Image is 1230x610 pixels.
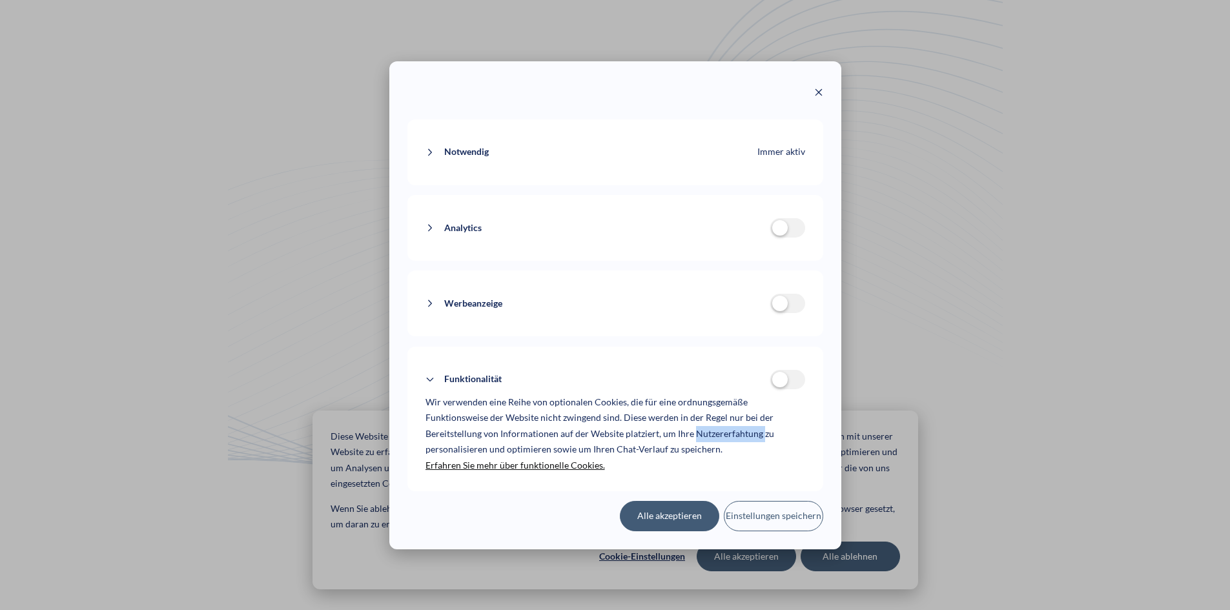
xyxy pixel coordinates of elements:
button: Funktionalität [425,365,770,394]
span: Immer aktiv [757,144,805,160]
button: Close modal [814,79,823,109]
p: Wir verwenden eine Reihe von optionalen Cookies, die für eine ordnungsgemäße Funktionsweise der W... [425,394,805,474]
button: Analytics [425,213,770,243]
span: Werbeanzeige [444,296,502,312]
button: Notwendig [425,137,757,167]
button: Alle akzeptieren [620,501,719,531]
button: Einstellungen speichern [724,501,823,531]
span: Analytics [444,220,482,236]
span: Notwendig [444,144,489,160]
span: Funktionalität [444,371,502,387]
button: Werbeanzeige [425,289,770,318]
a: Erfahren Sie mehr über funktionelle Cookies. [425,458,605,474]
